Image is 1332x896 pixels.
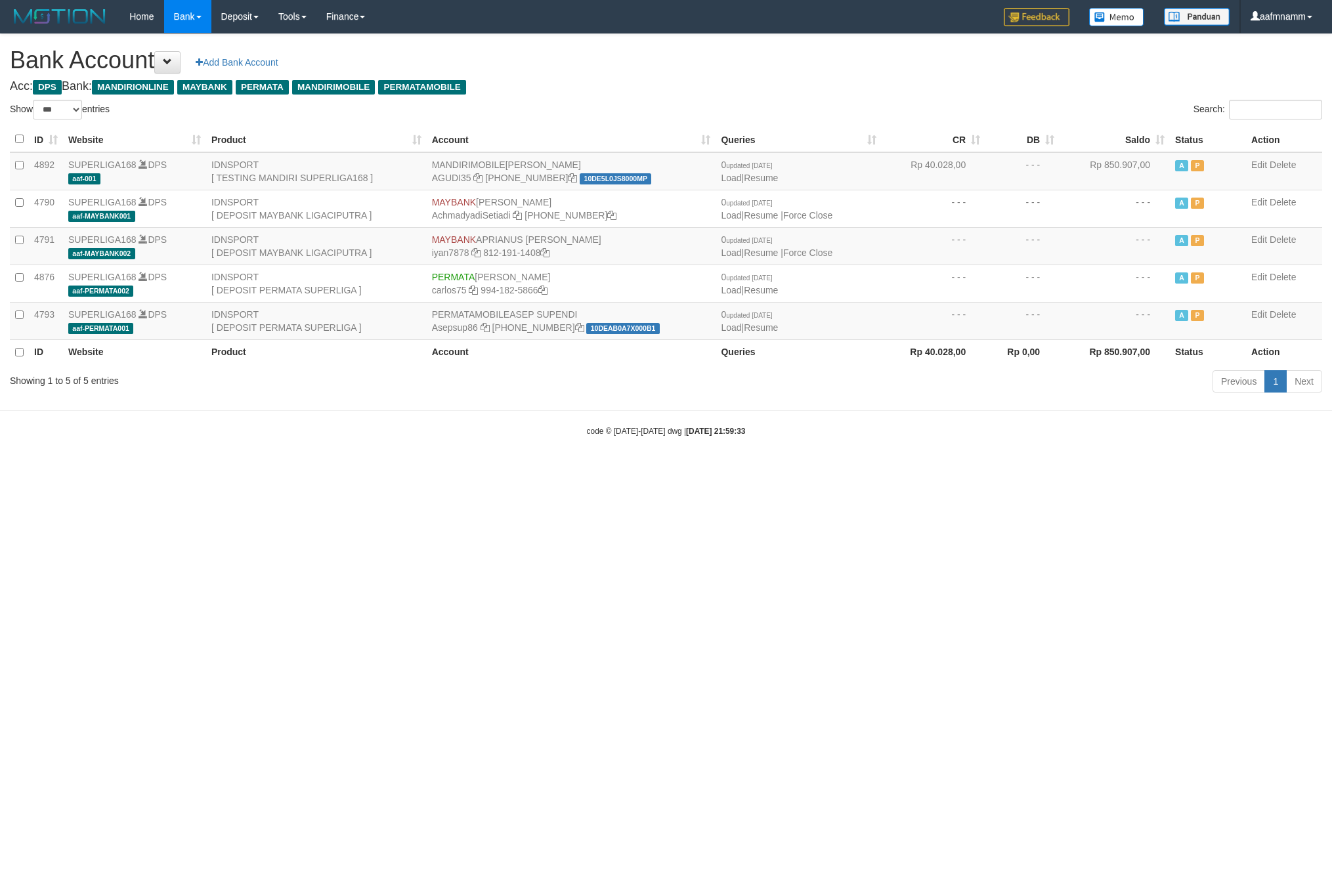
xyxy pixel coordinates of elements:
[427,190,716,227] td: [PERSON_NAME] [PHONE_NUMBER]
[206,227,427,265] td: IDNSPORT [ DEPOSIT MAYBANK LIGACIPUTRA ]
[68,173,100,184] span: aaf-001
[1191,310,1204,321] span: Paused
[721,234,772,245] span: 0
[985,190,1060,227] td: - - -
[721,322,741,333] a: Load
[721,197,832,221] span: | |
[985,339,1060,365] th: Rp 0,00
[63,339,206,365] th: Website
[1246,339,1322,365] th: Action
[716,339,882,365] th: Queries
[63,152,206,190] td: DPS
[177,80,232,95] span: MAYBANK
[1060,190,1170,227] td: - - -
[1164,8,1230,26] img: panduan.png
[1251,197,1267,207] a: Edit
[721,160,778,183] span: |
[985,227,1060,265] td: - - -
[206,190,427,227] td: IDNSPORT [ DEPOSIT MAYBANK LIGACIPUTRA ]
[882,227,985,265] td: - - -
[68,197,137,207] a: SUPERLIGA168
[29,127,63,152] th: ID: activate to sort column ascending
[721,173,741,183] a: Load
[427,339,716,365] th: Account
[744,247,778,258] a: Resume
[1004,8,1069,26] img: Feedback.jpg
[882,339,985,365] th: Rp 40.028,00
[1175,310,1188,321] span: Active
[432,247,469,258] a: iyan7878
[187,51,286,74] a: Add Bank Account
[1264,370,1287,393] a: 1
[721,272,778,295] span: |
[882,190,985,227] td: - - -
[721,197,772,207] span: 0
[882,152,985,190] td: Rp 40.028,00
[378,80,465,95] span: PERMATAMOBILE
[1060,302,1170,339] td: - - -
[1060,265,1170,302] td: - - -
[726,274,772,282] span: updated [DATE]
[1213,370,1265,393] a: Previous
[1060,127,1170,152] th: Saldo: activate to sort column ascending
[33,80,62,95] span: DPS
[432,309,510,320] span: PERMATAMOBILE
[1175,235,1188,246] span: Active
[882,302,985,339] td: - - -
[1251,272,1267,282] a: Edit
[1270,160,1296,170] a: Delete
[427,302,716,339] td: ASEP SUPENDI [PHONE_NUMBER]
[63,302,206,339] td: DPS
[1270,197,1296,207] a: Delete
[206,127,427,152] th: Product: activate to sort column ascending
[68,272,137,282] a: SUPERLIGA168
[513,210,522,221] a: Copy AchmadyadiSetiadi to clipboard
[432,160,505,170] span: MANDIRIMOBILE
[575,322,584,333] a: Copy 9942725598 to clipboard
[721,234,832,258] span: | |
[481,322,490,333] a: Copy Asepsup86 to clipboard
[473,173,483,183] a: Copy AGUDI35 to clipboard
[471,247,481,258] a: Copy iyan7878 to clipboard
[1270,272,1296,282] a: Delete
[783,210,832,221] a: Force Close
[721,309,772,320] span: 0
[432,234,476,245] span: MAYBANK
[63,190,206,227] td: DPS
[206,152,427,190] td: IDNSPORT [ TESTING MANDIRI SUPERLIGA168 ]
[716,127,882,152] th: Queries: activate to sort column ascending
[432,322,478,333] a: Asepsup86
[427,152,716,190] td: [PERSON_NAME] [PHONE_NUMBER]
[985,127,1060,152] th: DB: activate to sort column ascending
[721,160,772,170] span: 0
[586,323,659,334] span: 10DEAB0A7X000B1
[68,323,133,334] span: aaf-PERMATA001
[68,248,135,259] span: aaf-MAYBANK002
[29,190,63,227] td: 4790
[29,339,63,365] th: ID
[68,234,137,245] a: SUPERLIGA168
[1170,339,1246,365] th: Status
[10,100,110,119] label: Show entries
[721,210,741,221] a: Load
[427,127,716,152] th: Account: activate to sort column ascending
[1175,198,1188,209] span: Active
[92,80,174,95] span: MANDIRIONLINE
[568,173,577,183] a: Copy 1820013971841 to clipboard
[726,200,772,207] span: updated [DATE]
[63,227,206,265] td: DPS
[1060,227,1170,265] td: - - -
[427,265,716,302] td: [PERSON_NAME] 994-182-5866
[63,265,206,302] td: DPS
[1246,127,1322,152] th: Action
[587,427,746,436] small: code © [DATE]-[DATE] dwg |
[744,173,778,183] a: Resume
[1089,8,1144,26] img: Button%20Memo.svg
[33,100,82,119] select: Showentries
[68,160,137,170] a: SUPERLIGA168
[726,312,772,319] span: updated [DATE]
[432,210,511,221] a: AchmadyadiSetiadi
[1286,370,1322,393] a: Next
[10,7,110,26] img: MOTION_logo.png
[1191,235,1204,246] span: Paused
